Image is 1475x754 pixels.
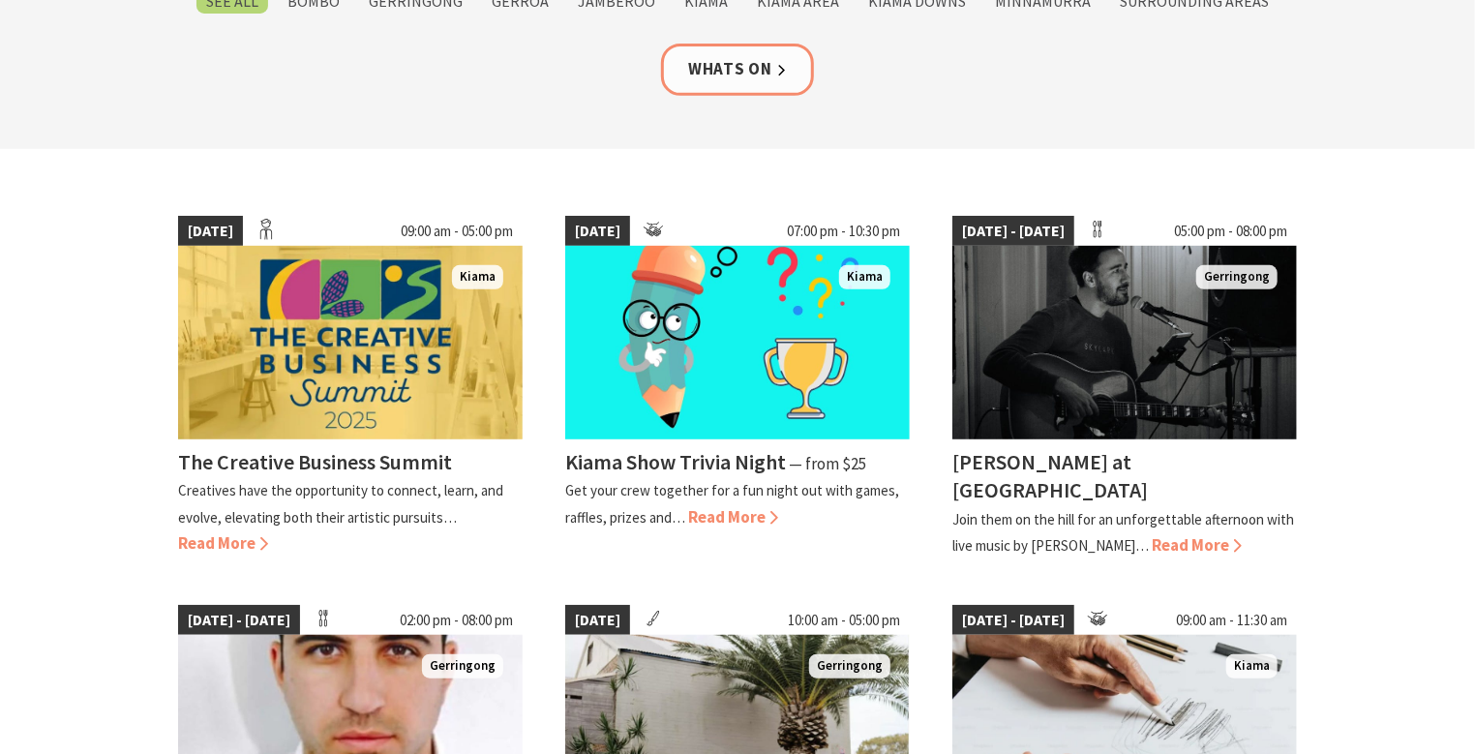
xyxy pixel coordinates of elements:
span: 05:00 pm - 08:00 pm [1164,216,1297,247]
img: trivia night [565,246,910,439]
h4: Kiama Show Trivia Night [565,448,786,475]
span: Kiama [839,265,890,289]
span: [DATE] [565,216,630,247]
span: Read More [1152,534,1242,556]
span: [DATE] - [DATE] [952,605,1074,636]
span: Gerringong [809,654,890,679]
a: Whats On [661,44,814,95]
span: Gerringong [1196,265,1278,289]
span: Gerringong [422,654,503,679]
span: [DATE] - [DATE] [178,605,300,636]
p: Creatives have the opportunity to connect, learn, and evolve, elevating both their artistic pursu... [178,481,503,526]
h4: The Creative Business Summit [178,448,452,475]
span: Kiama [452,265,503,289]
span: Read More [178,532,268,554]
span: [DATE] [565,605,630,636]
p: Join them on the hill for an unforgettable afternoon with live music by [PERSON_NAME]… [952,510,1294,555]
span: 10:00 am - 05:00 pm [778,605,910,636]
span: 07:00 pm - 10:30 pm [777,216,910,247]
img: Matt Dundas [952,246,1297,439]
span: [DATE] - [DATE] [952,216,1074,247]
a: [DATE] - [DATE] 05:00 pm - 08:00 pm Matt Dundas Gerringong [PERSON_NAME] at [GEOGRAPHIC_DATA] Joi... [952,216,1297,558]
span: ⁠— from $25 [789,453,866,474]
span: 09:00 am - 05:00 pm [391,216,523,247]
span: 02:00 pm - 08:00 pm [390,605,523,636]
span: Kiama [1226,654,1278,679]
h4: [PERSON_NAME] at [GEOGRAPHIC_DATA] [952,448,1148,503]
span: Read More [688,506,778,528]
span: 09:00 am - 11:30 am [1166,605,1297,636]
img: creative Business Summit [178,246,523,439]
span: [DATE] [178,216,243,247]
a: [DATE] 07:00 pm - 10:30 pm trivia night Kiama Kiama Show Trivia Night ⁠— from $25 Get your crew t... [565,216,910,558]
p: Get your crew together for a fun night out with games, raffles, prizes and… [565,481,899,526]
a: [DATE] 09:00 am - 05:00 pm creative Business Summit Kiama The Creative Business Summit Creatives ... [178,216,523,558]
